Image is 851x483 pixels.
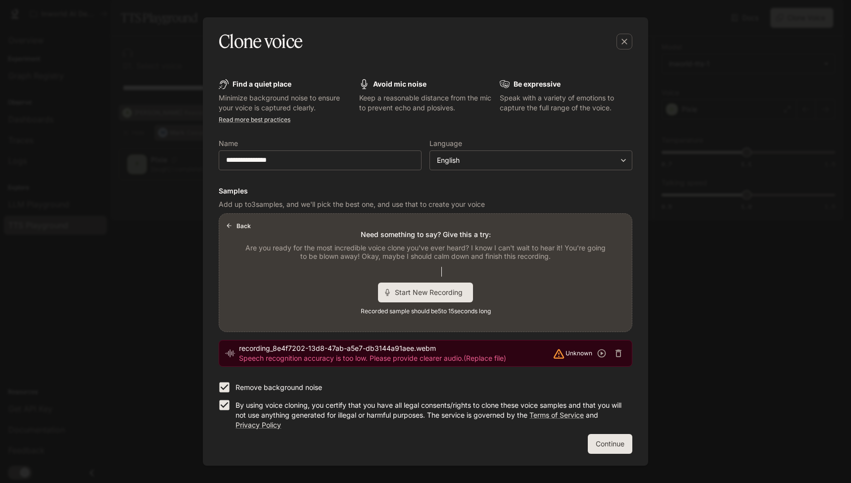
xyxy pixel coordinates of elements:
[529,411,584,419] a: Terms of Service
[361,230,491,240] p: Need something to say? Give this a try:
[239,353,552,363] p: Speech recognition accuracy is too low. Please provide clearer audio. (Replace file)
[219,199,632,209] p: Add up to 3 samples, and we'll pick the best one, and use that to create your voice
[236,421,281,429] a: Privacy Policy
[236,400,624,430] p: By using voice cloning, you certify that you have all legal consents/rights to clone these voice ...
[219,140,238,147] p: Name
[429,140,462,147] p: Language
[223,218,255,234] button: Back
[239,343,552,353] span: recording_8e4f7202-13d8-47ab-a5e7-db3144a91aee.webm
[552,347,566,360] svg: Detected language: Unknown doesn't match selected language: EN
[236,383,322,392] p: Remove background noise
[588,434,632,454] button: Continue
[219,93,351,113] p: Minimize background noise to ensure your voice is captured clearly.
[437,155,616,165] div: English
[219,186,632,196] h6: Samples
[373,80,426,88] b: Avoid mic noise
[219,29,302,54] h5: Clone voice
[359,93,492,113] p: Keep a reasonable distance from the mic to prevent echo and plosives.
[514,80,561,88] b: Be expressive
[219,116,290,123] a: Read more best practices
[361,306,491,316] span: Recorded sample should be 5 to 15 seconds long
[500,93,632,113] p: Speak with a variety of emotions to capture the full range of the voice.
[430,155,632,165] div: English
[566,348,592,358] span: Unknown
[243,243,608,261] p: Are you ready for the most incredible voice clone you've ever heard? I know I can't wait to hear ...
[378,283,473,302] div: Start New Recording
[395,287,469,297] span: Start New Recording
[233,80,291,88] b: Find a quiet place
